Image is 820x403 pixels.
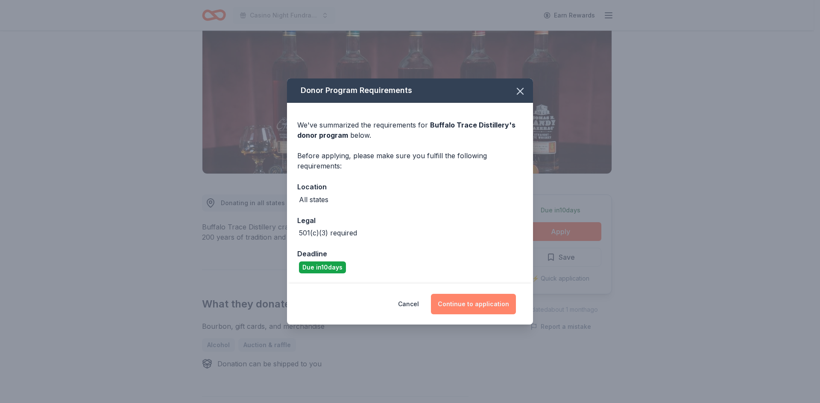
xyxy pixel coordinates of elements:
div: Legal [297,215,523,226]
div: 501(c)(3) required [299,228,357,238]
button: Continue to application [431,294,516,314]
div: Donor Program Requirements [287,78,533,103]
div: We've summarized the requirements for below. [297,120,523,140]
div: Deadline [297,248,523,259]
button: Cancel [398,294,419,314]
div: Before applying, please make sure you fulfill the following requirements: [297,151,523,171]
div: Location [297,181,523,192]
div: Due in 10 days [299,261,346,273]
div: All states [299,194,328,205]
